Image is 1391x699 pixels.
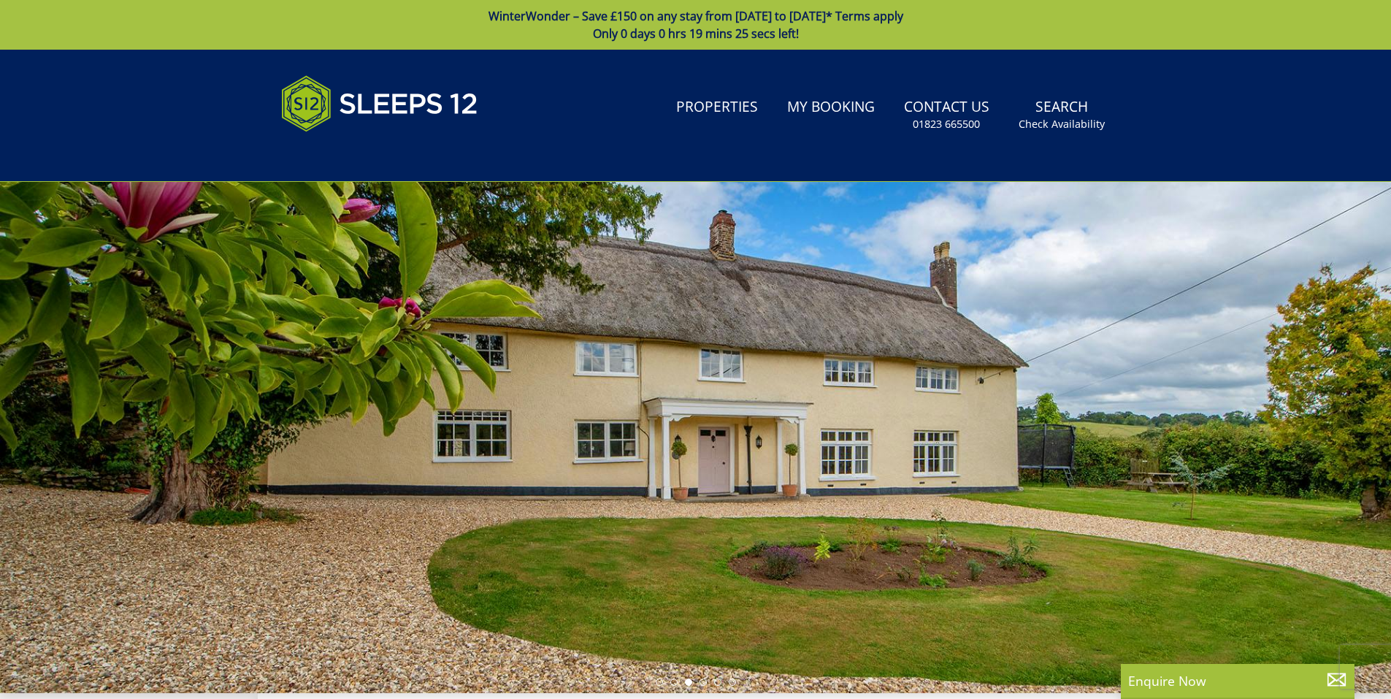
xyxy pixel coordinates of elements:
[274,149,427,161] iframe: Customer reviews powered by Trustpilot
[670,91,764,124] a: Properties
[593,26,799,42] span: Only 0 days 0 hrs 19 mins 25 secs left!
[781,91,881,124] a: My Booking
[913,117,980,131] small: 01823 665500
[898,91,995,139] a: Contact Us01823 665500
[281,67,478,140] img: Sleeps 12
[1128,671,1347,690] p: Enquire Now
[1019,117,1105,131] small: Check Availability
[1013,91,1111,139] a: SearchCheck Availability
